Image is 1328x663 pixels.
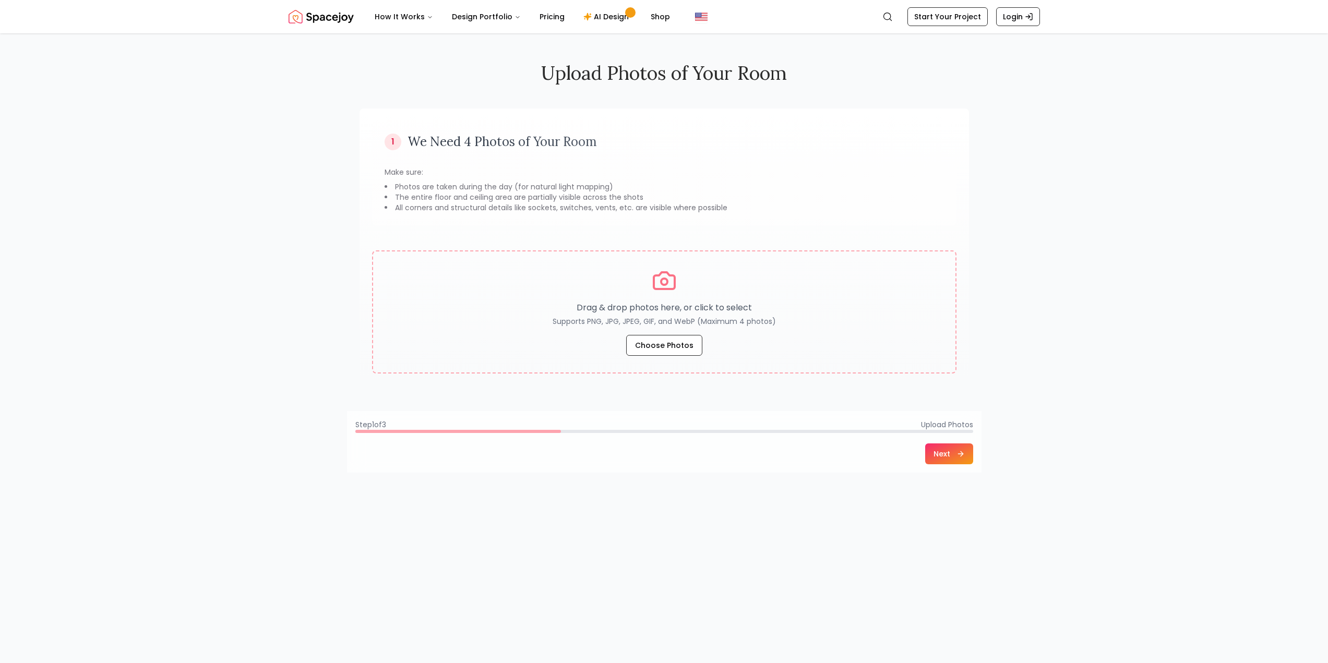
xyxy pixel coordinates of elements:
[408,134,597,150] h3: We Need 4 Photos of Your Room
[553,302,776,314] p: Drag & drop photos here, or click to select
[366,6,678,27] nav: Main
[996,7,1040,26] a: Login
[289,6,354,27] a: Spacejoy
[642,6,678,27] a: Shop
[385,167,944,177] p: Make sure:
[907,7,988,26] a: Start Your Project
[360,63,969,83] h2: Upload Photos of Your Room
[366,6,441,27] button: How It Works
[921,419,973,430] span: Upload Photos
[925,443,973,464] button: Next
[553,316,776,327] p: Supports PNG, JPG, JPEG, GIF, and WebP (Maximum 4 photos)
[385,134,401,150] div: 1
[444,6,529,27] button: Design Portfolio
[626,335,702,356] button: Choose Photos
[385,192,944,202] li: The entire floor and ceiling area are partially visible across the shots
[385,182,944,192] li: Photos are taken during the day (for natural light mapping)
[695,10,708,23] img: United States
[575,6,640,27] a: AI Design
[531,6,573,27] a: Pricing
[355,419,386,430] span: Step 1 of 3
[289,6,354,27] img: Spacejoy Logo
[385,202,944,213] li: All corners and structural details like sockets, switches, vents, etc. are visible where possible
